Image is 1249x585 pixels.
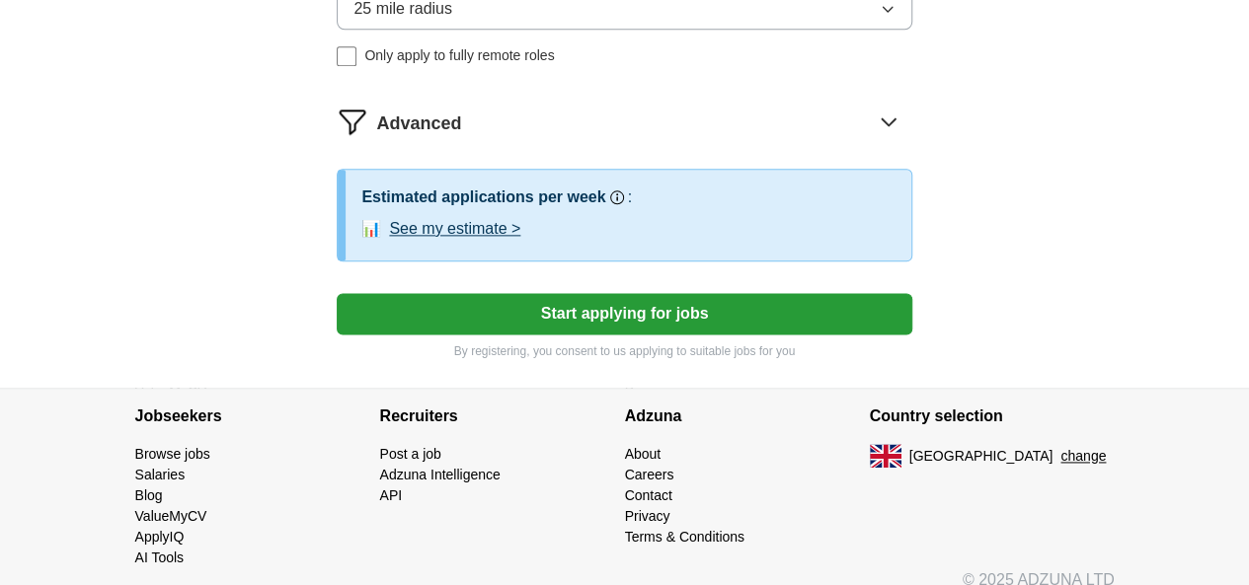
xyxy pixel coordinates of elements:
a: Salaries [135,467,186,482]
img: filter [337,106,368,137]
span: [GEOGRAPHIC_DATA] [909,446,1054,467]
button: See my estimate > [389,217,520,241]
a: Contact [625,487,672,503]
h3: : [628,185,632,209]
input: Only apply to fully remote roles [337,46,356,66]
a: ApplyIQ [135,529,185,545]
a: API [380,487,403,503]
a: Privacy [625,508,670,524]
button: change [1060,446,1106,467]
a: ValueMyCV [135,508,207,524]
img: UK flag [870,444,901,468]
a: About [625,446,662,462]
a: Careers [625,467,674,482]
p: By registering, you consent to us applying to suitable jobs for you [337,342,911,360]
a: Post a job [380,446,441,462]
button: Start applying for jobs [337,293,911,334]
h4: Country selection [870,389,1115,444]
h3: Estimated applications per week [361,185,605,209]
span: 📊 [361,217,381,241]
a: Browse jobs [135,446,210,462]
span: Only apply to fully remote roles [364,45,554,66]
a: Adzuna Intelligence [380,467,501,482]
a: AI Tools [135,549,185,565]
a: Blog [135,487,163,503]
span: Advanced [376,110,461,137]
a: Terms & Conditions [625,529,744,545]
